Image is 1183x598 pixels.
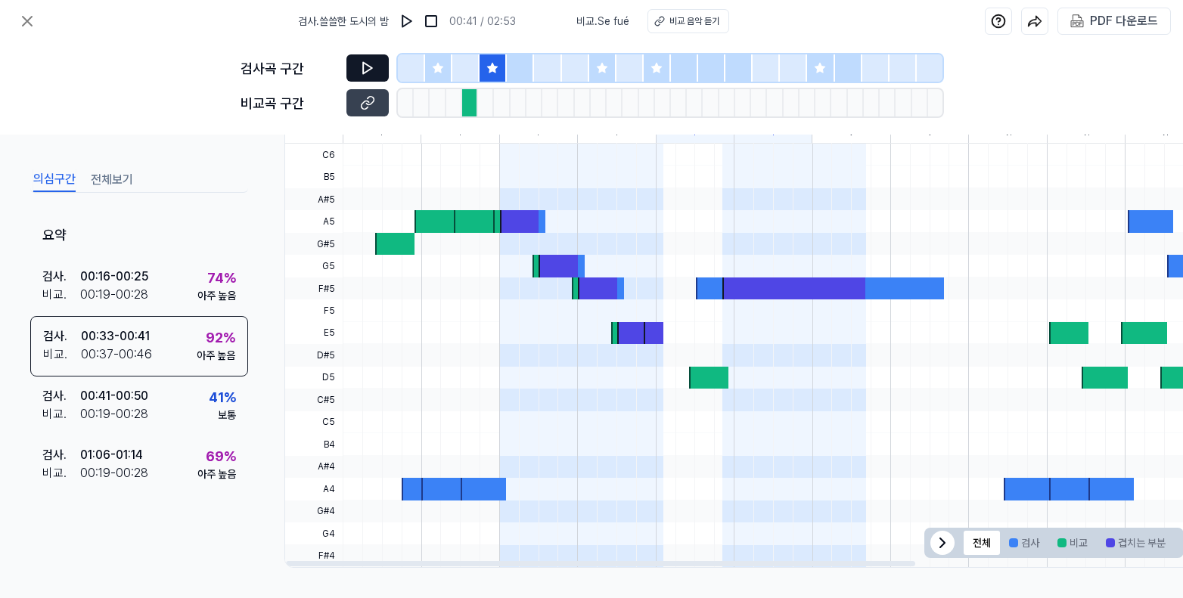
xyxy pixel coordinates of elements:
[285,233,343,255] span: G#5
[197,288,236,304] div: 아주 높음
[298,14,389,29] span: 검사 . 쓸쓸한 도시의 밤
[197,348,235,364] div: 아주 높음
[80,286,148,304] div: 00:19 - 00:28
[206,446,236,466] div: 69 %
[1067,8,1161,34] button: PDF 다운로드
[197,466,236,482] div: 아주 높음
[669,14,719,28] div: 비교 음악 듣기
[80,405,148,423] div: 00:19 - 00:28
[42,286,80,304] div: 비교 .
[285,144,343,166] span: C6
[43,345,81,364] div: 비교 .
[241,93,337,113] div: 비교곡 구간
[43,327,81,345] div: 검사 .
[33,168,76,192] button: 의심구간
[1090,11,1158,31] div: PDF 다운로드
[399,14,415,29] img: play
[285,277,343,299] span: F#5
[207,268,236,288] div: 74 %
[42,387,80,405] div: 검사 .
[80,268,148,286] div: 00:16 - 00:25
[285,411,343,433] span: C5
[964,531,1000,555] button: 전체
[80,387,148,405] div: 00:41 - 00:50
[424,14,439,29] img: stop
[449,14,516,29] div: 00:41 / 02:53
[285,188,343,210] span: A#5
[285,389,343,411] span: C#5
[285,322,343,344] span: E5
[285,344,343,366] span: D#5
[576,14,629,29] span: 비교 . Se fué
[42,464,80,482] div: 비교 .
[1070,14,1084,28] img: PDF Download
[991,14,1006,29] img: help
[285,433,343,455] span: B4
[42,446,80,464] div: 검사 .
[241,58,337,79] div: 검사곡 구간
[285,500,343,522] span: G#4
[285,522,343,544] span: G4
[285,299,343,321] span: F5
[80,446,143,464] div: 01:06 - 01:14
[285,544,343,566] span: F#4
[285,478,343,500] span: A4
[81,345,152,364] div: 00:37 - 00:46
[206,327,235,348] div: 92 %
[285,166,343,187] span: B5
[218,407,236,423] div: 보통
[209,387,236,407] div: 41 %
[80,464,148,482] div: 00:19 - 00:28
[285,210,343,232] span: A5
[647,9,729,33] button: 비교 음악 듣기
[1048,531,1097,555] button: 비교
[1027,14,1042,29] img: share
[285,255,343,277] span: G5
[285,456,343,478] span: A#4
[42,405,80,423] div: 비교 .
[42,268,80,286] div: 검사 .
[91,168,133,192] button: 전체보기
[30,214,248,257] div: 요약
[1097,531,1175,555] button: 겹치는 부분
[81,327,150,345] div: 00:33 - 00:41
[1000,531,1048,555] button: 검사
[285,367,343,389] span: D5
